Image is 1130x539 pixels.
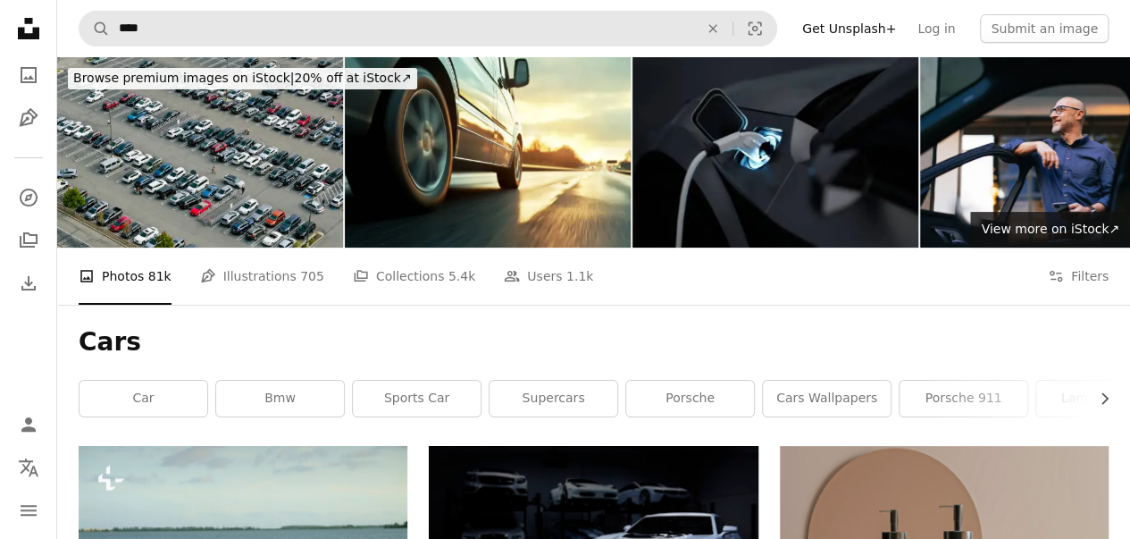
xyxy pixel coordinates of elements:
button: Submit an image [980,14,1109,43]
a: Photos [11,57,46,93]
a: sports car [353,381,481,417]
a: Download History [11,265,46,301]
img: Car rushes along the highway at sunset , low angle side view [345,57,631,248]
h1: Cars [79,326,1109,358]
a: porsche 911 [900,381,1027,417]
button: Clear [693,12,732,46]
span: 5.4k [448,266,475,286]
a: cars wallpapers [763,381,891,417]
a: Collections [11,223,46,258]
a: Get Unsplash+ [791,14,907,43]
div: 20% off at iStock ↗ [68,68,417,89]
a: bmw [216,381,344,417]
button: scroll list to the right [1088,381,1109,417]
a: Illustrations [11,100,46,136]
a: Collections 5.4k [353,248,475,305]
a: Log in / Sign up [11,407,46,442]
button: Menu [11,493,46,528]
a: Users 1.1k [504,248,593,305]
img: Electric Car Charging [632,57,918,248]
a: Home — Unsplash [11,11,46,50]
img: Aerial Shot of Crowded Parking Lot [57,57,343,248]
a: Browse premium images on iStock|20% off at iStock↗ [57,57,428,100]
span: 705 [300,266,324,286]
span: View more on iStock ↗ [981,222,1119,236]
a: Explore [11,180,46,215]
span: Browse premium images on iStock | [73,71,294,85]
button: Filters [1048,248,1109,305]
a: porsche [626,381,754,417]
a: Log in [907,14,966,43]
form: Find visuals sitewide [79,11,777,46]
span: 1.1k [566,266,593,286]
a: View more on iStock↗ [970,212,1130,248]
a: supercars [490,381,617,417]
button: Language [11,450,46,485]
a: Illustrations 705 [200,248,324,305]
a: car [80,381,207,417]
button: Search Unsplash [80,12,110,46]
button: Visual search [733,12,776,46]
